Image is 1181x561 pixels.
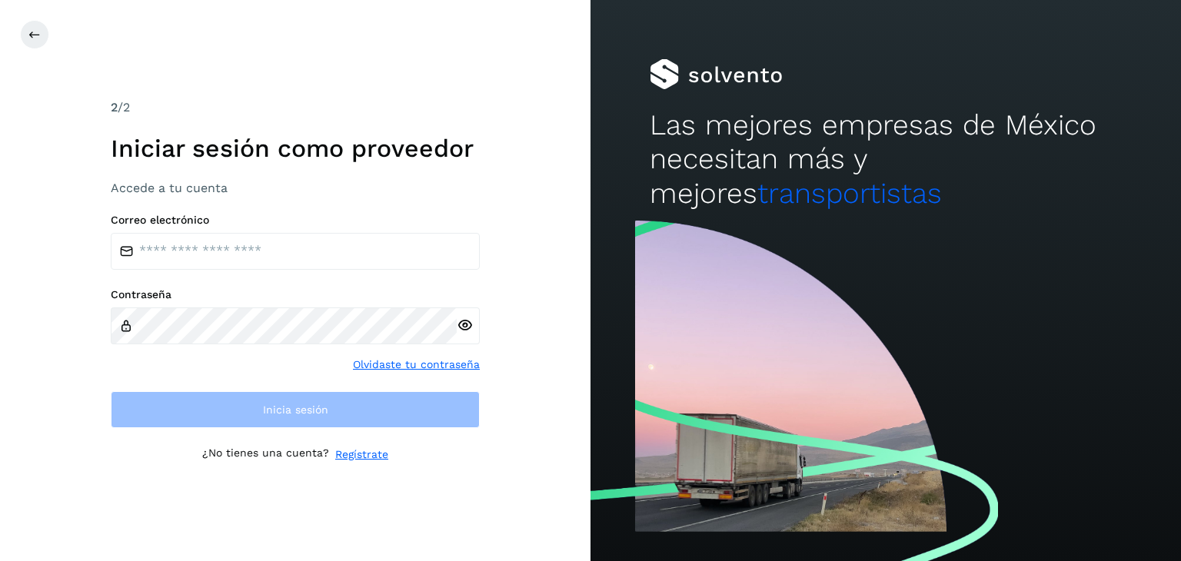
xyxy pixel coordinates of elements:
[202,446,329,463] p: ¿No tienes una cuenta?
[111,98,480,117] div: /2
[111,134,480,163] h1: Iniciar sesión como proveedor
[111,181,480,195] h3: Accede a tu cuenta
[650,108,1122,211] h2: Las mejores empresas de México necesitan más y mejores
[335,446,388,463] a: Regístrate
[353,357,480,373] a: Olvidaste tu contraseña
[111,288,480,301] label: Contraseña
[757,177,942,210] span: transportistas
[263,404,328,415] span: Inicia sesión
[111,391,480,428] button: Inicia sesión
[111,214,480,227] label: Correo electrónico
[111,100,118,115] span: 2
